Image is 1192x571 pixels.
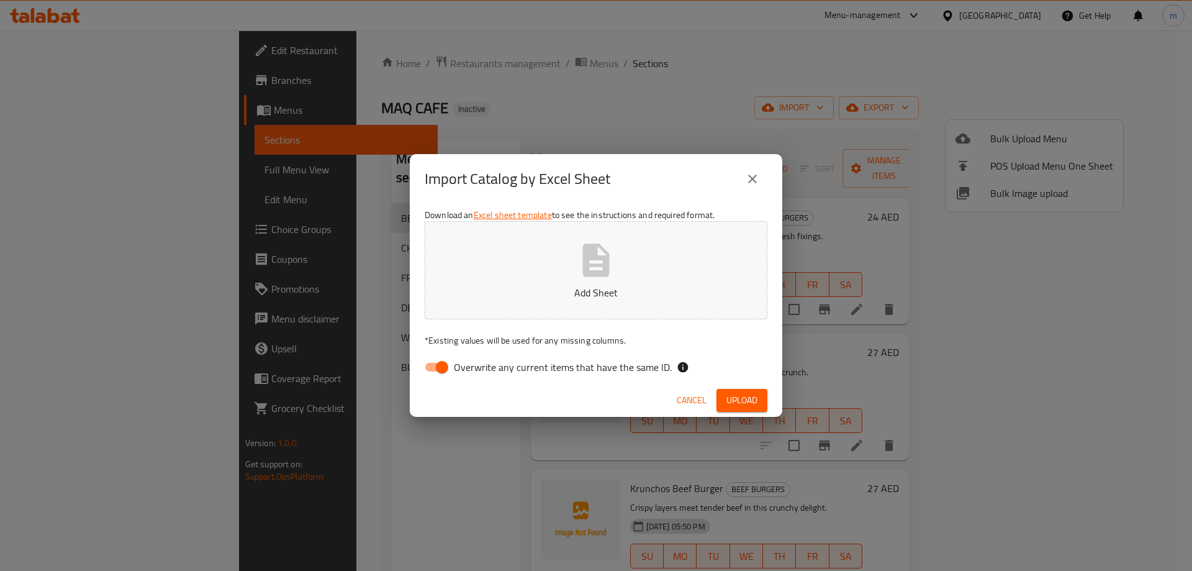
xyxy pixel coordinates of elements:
[444,285,748,300] p: Add Sheet
[454,360,672,375] span: Overwrite any current items that have the same ID.
[425,221,767,319] button: Add Sheet
[677,361,689,373] svg: If the overwrite option isn't selected, then the items that match an existing ID will be ignored ...
[425,169,610,189] h2: Import Catalog by Excel Sheet
[672,389,711,412] button: Cancel
[425,334,767,347] p: Existing values will be used for any missing columns.
[410,204,782,384] div: Download an to see the instructions and required format.
[738,164,767,194] button: close
[677,393,707,408] span: Cancel
[474,207,552,223] a: Excel sheet template
[726,393,757,408] span: Upload
[716,389,767,412] button: Upload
